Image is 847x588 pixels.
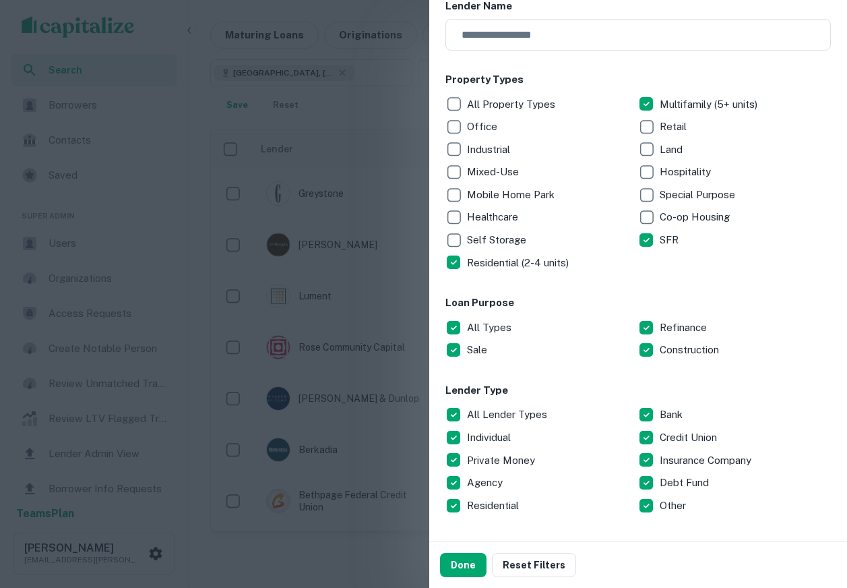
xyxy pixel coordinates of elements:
[445,538,831,554] h6: Transaction Range
[445,383,831,399] h6: Lender Type
[467,255,571,271] p: Residential (2-4 units)
[467,452,538,469] p: Private Money
[467,475,505,491] p: Agency
[660,96,760,113] p: Multifamily (5+ units)
[660,232,681,248] p: SFR
[660,142,685,158] p: Land
[660,164,714,180] p: Hospitality
[660,320,710,336] p: Refinance
[467,209,521,225] p: Healthcare
[467,96,558,113] p: All Property Types
[467,164,522,180] p: Mixed-Use
[660,342,722,358] p: Construction
[660,475,712,491] p: Debt Fund
[660,498,689,514] p: Other
[467,342,490,358] p: Sale
[660,187,738,203] p: Special Purpose
[445,295,831,311] h6: Loan Purpose
[440,553,487,577] button: Done
[660,407,685,423] p: Bank
[445,72,831,88] h6: Property Types
[467,498,522,514] p: Residential
[660,209,732,225] p: Co-op Housing
[467,407,550,423] p: All Lender Types
[467,430,513,446] p: Individual
[467,320,514,336] p: All Types
[467,142,513,158] p: Industrial
[492,553,576,577] button: Reset Filters
[780,480,847,545] iframe: Chat Widget
[660,452,754,469] p: Insurance Company
[467,119,500,135] p: Office
[660,119,689,135] p: Retail
[467,187,557,203] p: Mobile Home Park
[467,232,529,248] p: Self Storage
[660,430,720,446] p: Credit Union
